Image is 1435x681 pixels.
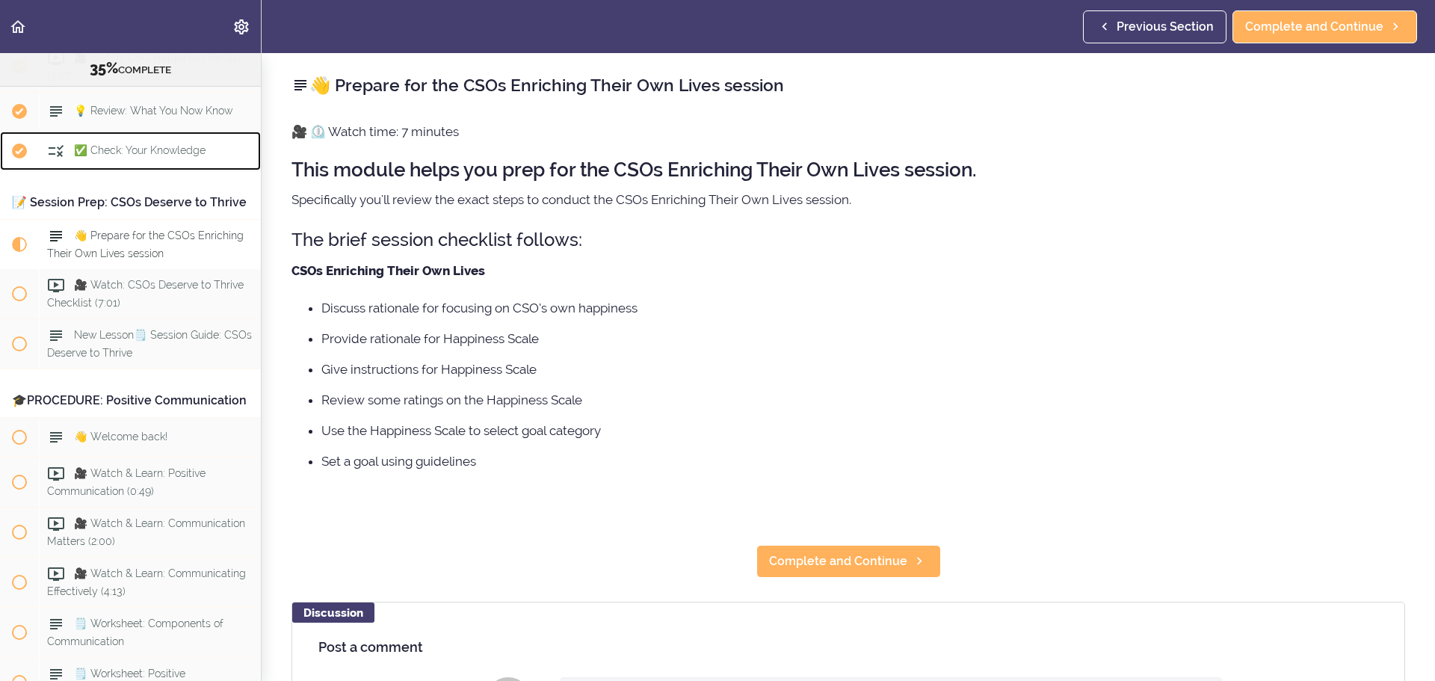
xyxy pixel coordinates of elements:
[321,329,1405,348] li: Provide rationale for Happiness Scale
[321,452,1405,471] li: Set a goal using guidelines
[47,517,245,546] span: 🎥 Watch & Learn: Communication Matters (2:00)
[292,603,374,623] div: Discussion
[769,552,907,570] span: Complete and Continue
[1117,18,1214,36] span: Previous Section
[1232,10,1417,43] a: Complete and Continue
[756,545,941,578] a: Complete and Continue
[19,59,242,78] div: COMPLETE
[47,280,244,309] span: 🎥 Watch: CSOs Deserve to Thrive Checklist (7:01)
[291,227,1405,252] h3: The brief session checklist follows:
[74,431,167,443] span: 👋 Welcome back!
[291,188,1405,211] p: Specifically you'll review the exact steps to conduct the CSOs Enriching Their Own Lives session.
[321,360,1405,379] li: Give instructions for Happiness Scale
[318,640,1378,655] h4: Post a comment
[291,73,1405,98] h2: 👋 Prepare for the CSOs Enriching Their Own Lives session
[9,18,27,36] svg: Back to course curriculum
[232,18,250,36] svg: Settings Menu
[321,390,1405,410] li: Review some ratings on the Happiness Scale
[321,298,1405,318] li: Discuss rationale for focusing on CSO’s own happiness
[47,467,206,496] span: 🎥 Watch & Learn: Positive Communication (0:49)
[291,159,1405,181] h2: This module helps you prep for the CSOs Enriching Their Own Lives session.
[321,421,1405,440] li: Use the Happiness Scale to select goal category
[47,230,244,259] span: 👋 Prepare for the CSOs Enriching Their Own Lives session
[291,263,485,278] strong: CSOs Enriching Their Own Lives
[291,120,1405,143] p: 🎥 ⏲️ Watch time: 7 minutes
[1245,18,1383,36] span: Complete and Continue
[47,617,223,647] span: 🗒️ Worksheet: Components of Communication
[47,567,246,597] span: 🎥 Watch & Learn: Communicating Effectively (4:13)
[74,145,206,157] span: ✅ Check: Your Knowledge
[1083,10,1226,43] a: Previous Section
[47,330,252,359] span: New Lesson🗒️ Session Guide: CSOs Deserve to Thrive
[90,59,118,77] span: 35%
[74,105,232,117] span: 💡 Review: What You Now Know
